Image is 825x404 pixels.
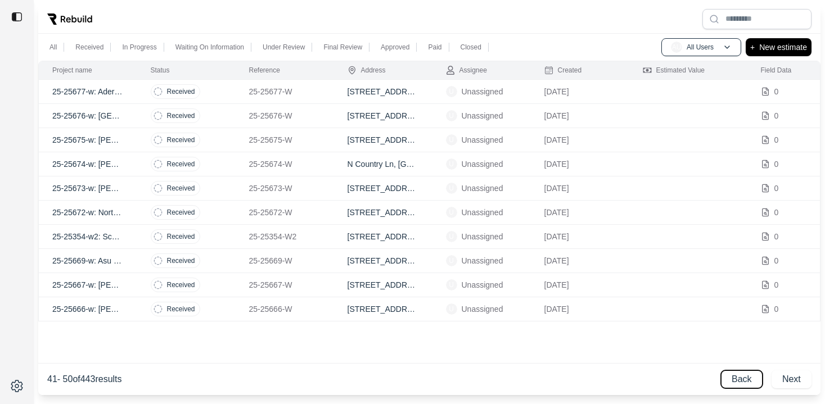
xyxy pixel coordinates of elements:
span: U [446,134,457,146]
p: Unassigned [462,279,503,290]
p: Unassigned [462,134,503,146]
div: Reference [249,66,280,75]
p: 25-25666-w: [PERSON_NAME] [52,303,124,315]
p: Received [167,232,195,241]
p: 25-25675-W [249,134,321,146]
p: Received [75,43,103,52]
button: Next [772,370,812,388]
p: 41 - 50 of 443 results [47,373,122,386]
p: 0 [774,303,779,315]
p: 25-25672-W [249,207,321,218]
p: 25-25677-w: Aderra Condos 2092 [52,86,124,97]
td: N Country Ln, [GEOGRAPHIC_DATA], [GEOGRAPHIC_DATA] [334,152,432,176]
p: Received [167,305,195,314]
p: Unassigned [462,183,503,194]
p: [DATE] [544,279,616,290]
td: [STREET_ADDRESS] [334,249,432,273]
p: All [49,43,57,52]
td: [STREET_ADDRESS] [334,176,432,201]
p: [DATE] [544,158,616,170]
p: Unassigned [462,158,503,170]
p: [DATE] [544,110,616,121]
div: Assignee [446,66,487,75]
p: Paid [428,43,441,52]
p: Received [167,184,195,193]
td: [STREET_ADDRESS] [334,273,432,297]
p: Received [167,256,195,265]
p: Closed [461,43,481,52]
p: [DATE] [544,134,616,146]
span: U [446,158,457,170]
p: 25-25354-w2: Scottsdale Entrada [52,231,124,242]
p: Unassigned [462,207,503,218]
td: [STREET_ADDRESS][PERSON_NAME] [334,297,432,321]
p: Received [167,87,195,96]
p: 25-25673-w: [PERSON_NAME] [52,183,124,194]
button: +New estimate [746,38,812,56]
p: In Progress [122,43,156,52]
p: [DATE] [544,183,616,194]
p: Unassigned [462,231,503,242]
span: U [446,110,457,121]
p: 25-25675-w: [PERSON_NAME] [52,134,124,146]
p: Unassigned [462,303,503,315]
p: 0 [774,255,779,266]
p: 25-25667-W [249,279,321,290]
p: [DATE] [544,86,616,97]
p: Received [167,135,195,144]
td: [STREET_ADDRESS][PERSON_NAME] [334,128,432,152]
p: 0 [774,134,779,146]
p: 0 [774,231,779,242]
p: Unassigned [462,86,503,97]
div: Status [151,66,170,75]
p: Unassigned [462,110,503,121]
p: Unassigned [462,255,503,266]
p: 25-25354-W2 [249,231,321,242]
span: U [446,86,457,97]
img: toggle sidebar [11,11,22,22]
p: [DATE] [544,231,616,242]
div: Project name [52,66,92,75]
p: 25-25677-W [249,86,321,97]
p: [DATE] [544,255,616,266]
button: Back [721,370,763,388]
p: 25-25667-w: [PERSON_NAME] [52,279,124,290]
p: 0 [774,207,779,218]
p: New estimate [759,40,807,54]
div: Field Data [761,66,792,75]
p: 0 [774,110,779,121]
p: 25-25676-W [249,110,321,121]
span: U [446,231,457,242]
p: 25-25666-W [249,303,321,315]
p: Received [167,280,195,289]
div: Created [544,66,582,75]
p: 25-25673-W [249,183,321,194]
button: AUAll Users [661,38,741,56]
td: [STREET_ADDRESS] [334,80,432,104]
td: [STREET_ADDRESS] [334,201,432,225]
td: [STREET_ADDRESS] [334,104,432,128]
p: 25-25674-w: [PERSON_NAME] And [PERSON_NAME] [52,158,124,170]
p: Approved [381,43,409,52]
p: Received [167,160,195,169]
p: Final Review [323,43,362,52]
span: U [446,279,457,290]
span: U [446,255,457,266]
span: U [446,207,457,218]
p: All Users [687,43,714,52]
p: Under Review [263,43,305,52]
p: 0 [774,158,779,170]
p: Received [167,111,195,120]
span: AU [671,42,682,53]
p: 0 [774,86,779,97]
p: [DATE] [544,207,616,218]
p: 25-25674-W [249,158,321,170]
p: [DATE] [544,303,616,315]
p: + [750,40,755,54]
p: 25-25669-W [249,255,321,266]
span: U [446,183,457,194]
p: 0 [774,279,779,290]
p: 0 [774,183,779,194]
p: 25-25676-w: [GEOGRAPHIC_DATA] [52,110,124,121]
p: 25-25672-w: Northshore Condos #5001 [52,207,124,218]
